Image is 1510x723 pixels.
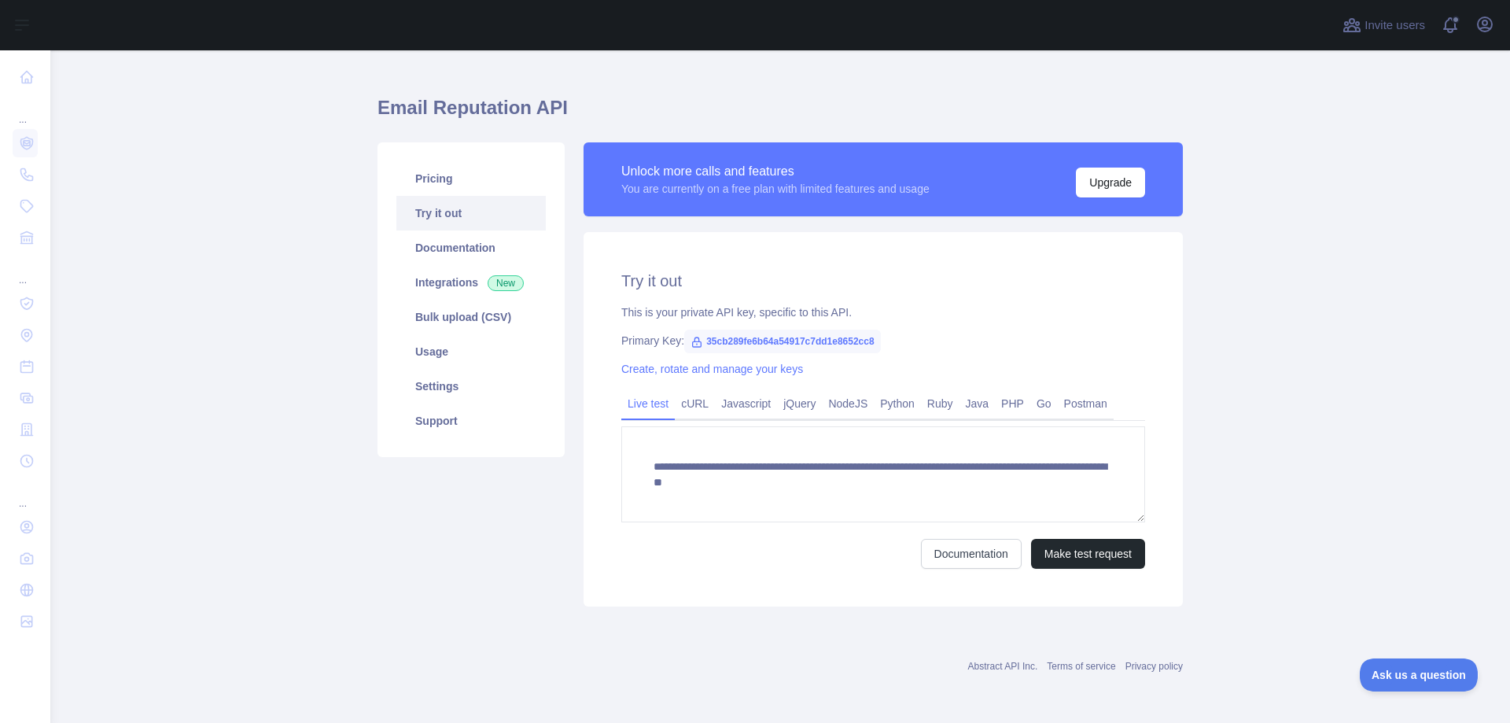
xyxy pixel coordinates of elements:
span: Invite users [1365,17,1425,35]
a: PHP [995,391,1030,416]
a: Integrations New [396,265,546,300]
a: Pricing [396,161,546,196]
a: Bulk upload (CSV) [396,300,546,334]
a: Ruby [921,391,959,416]
a: Usage [396,334,546,369]
h1: Email Reputation API [377,95,1183,133]
a: jQuery [777,391,822,416]
span: 35cb289fe6b64a54917c7dd1e8652cc8 [684,330,881,353]
a: Go [1030,391,1058,416]
button: Invite users [1339,13,1428,38]
a: Privacy policy [1125,661,1183,672]
a: cURL [675,391,715,416]
a: Documentation [921,539,1022,569]
a: Javascript [715,391,777,416]
a: Python [874,391,921,416]
div: ... [13,255,38,286]
a: Support [396,404,546,438]
div: Unlock more calls and features [621,162,930,181]
a: Postman [1058,391,1114,416]
a: Live test [621,391,675,416]
span: New [488,275,524,291]
iframe: Toggle Customer Support [1360,658,1479,692]
div: ... [13,94,38,126]
div: ... [13,478,38,510]
a: Java [959,391,996,416]
a: Settings [396,369,546,404]
button: Upgrade [1076,168,1145,197]
button: Make test request [1031,539,1145,569]
div: You are currently on a free plan with limited features and usage [621,181,930,197]
a: Abstract API Inc. [968,661,1038,672]
h2: Try it out [621,270,1145,292]
a: NodeJS [822,391,874,416]
a: Create, rotate and manage your keys [621,363,803,375]
a: Documentation [396,231,546,265]
div: This is your private API key, specific to this API. [621,304,1145,320]
a: Try it out [396,196,546,231]
a: Terms of service [1047,661,1115,672]
div: Primary Key: [621,333,1145,349]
